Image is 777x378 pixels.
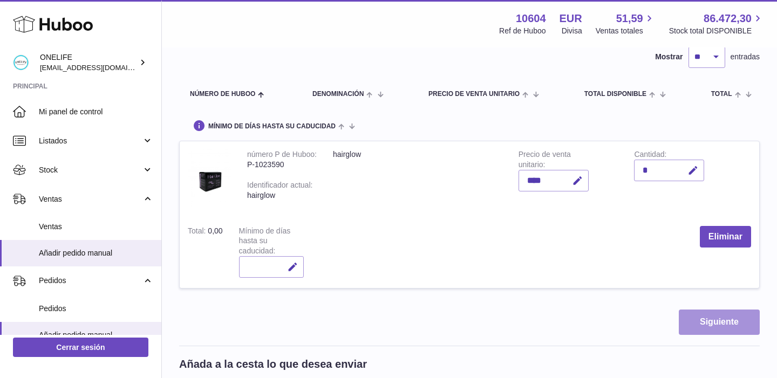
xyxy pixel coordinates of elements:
span: [EMAIL_ADDRESS][DOMAIN_NAME] [40,63,159,72]
button: Siguiente [679,310,760,335]
label: Mostrar [655,52,683,62]
div: Ref de Huboo [499,26,546,36]
td: hairglow [325,141,510,218]
span: Pedidos [39,304,153,314]
span: Pedidos [39,276,142,286]
span: Mi panel de control [39,107,153,117]
div: hairglow [247,190,317,201]
span: Stock total DISPONIBLE [669,26,764,36]
div: ONELIFE [40,52,137,73]
strong: EUR [560,11,582,26]
span: Ventas [39,222,153,232]
span: Mínimo de días hasta su caducidad [208,123,336,130]
span: Total DISPONIBLE [584,91,646,98]
a: 86.472,30 Stock total DISPONIBLE [669,11,764,36]
div: P-1023590 [247,160,317,170]
label: Precio de venta unitario [519,150,571,171]
h2: Añada a la cesta lo que desea enviar [179,357,367,372]
img: hairglow [188,149,231,207]
span: Denominación [312,91,364,98]
label: Total [188,226,208,238]
div: Identificador actual [247,181,312,192]
label: Cantidad [634,150,666,161]
span: 51,59 [616,11,643,26]
a: 51,59 Ventas totales [596,11,656,36]
button: Eliminar [700,226,751,248]
div: Divisa [562,26,582,36]
span: 0,00 [208,226,222,235]
span: Añadir pedido manual [39,330,153,340]
span: entradas [731,52,760,62]
div: número P de Huboo [247,150,317,161]
span: Precio de venta unitario [428,91,520,98]
span: Total [711,91,732,98]
span: Número de Huboo [190,91,255,98]
strong: 10604 [516,11,546,26]
span: Stock [39,165,142,175]
img: administracion@onelifespain.com [13,54,29,71]
span: Ventas [39,194,142,204]
span: Listados [39,136,142,146]
span: Añadir pedido manual [39,248,153,258]
a: Cerrar sesión [13,338,148,357]
label: Mínimo de días hasta su caducidad [239,226,291,258]
span: 86.472,30 [704,11,752,26]
span: Ventas totales [596,26,656,36]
